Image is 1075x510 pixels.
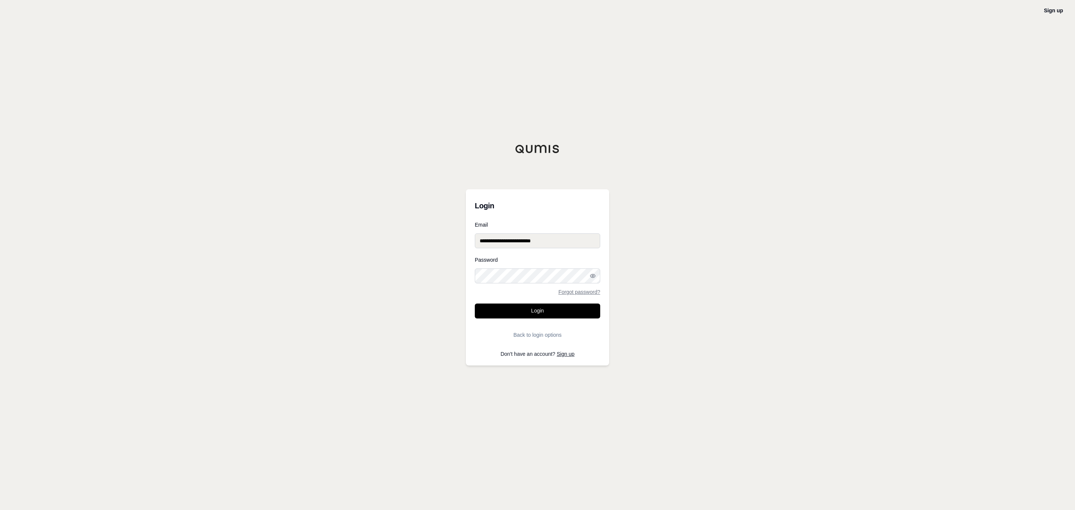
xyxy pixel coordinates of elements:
[475,222,600,227] label: Email
[1044,7,1063,13] a: Sign up
[515,144,560,153] img: Qumis
[558,289,600,295] a: Forgot password?
[475,327,600,342] button: Back to login options
[475,257,600,262] label: Password
[475,304,600,318] button: Login
[475,351,600,357] p: Don't have an account?
[475,198,600,213] h3: Login
[557,351,574,357] a: Sign up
